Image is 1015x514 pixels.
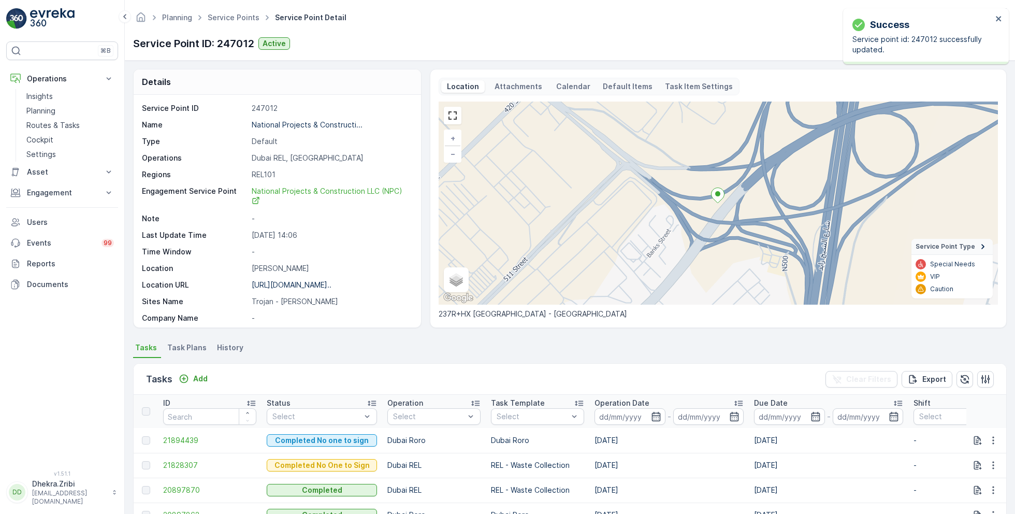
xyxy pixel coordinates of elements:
[451,134,455,142] span: +
[175,373,212,385] button: Add
[163,485,256,495] a: 20897870
[193,374,208,384] p: Add
[163,460,256,470] a: 21828307
[163,398,170,408] p: ID
[142,213,248,224] p: Note
[827,410,831,423] p: -
[749,453,908,478] td: [DATE]
[749,428,908,453] td: [DATE]
[870,18,909,32] p: Success
[445,268,468,291] a: Layers
[302,485,342,495] p: Completed
[393,411,465,422] p: Select
[252,263,410,274] p: [PERSON_NAME]
[258,37,290,50] button: Active
[167,342,207,353] span: Task Plans
[27,167,97,177] p: Asset
[252,187,402,206] span: National Projects & Construction LLC (NPC)
[100,47,111,55] p: ⌘B
[6,212,118,233] a: Users
[387,398,423,408] p: Operation
[142,461,150,469] div: Toggle Row Selected
[142,76,171,88] p: Details
[142,280,248,290] p: Location URL
[27,74,97,84] p: Operations
[142,263,248,274] p: Location
[387,485,481,495] p: Dubai REL
[22,89,118,104] a: Insights
[902,371,952,388] button: Export
[273,12,349,23] span: Service Point Detail
[668,410,671,423] p: -
[26,149,56,160] p: Settings
[914,435,1007,446] p: -
[451,149,456,158] span: −
[32,489,107,506] p: [EMAIL_ADDRESS][DOMAIN_NAME]
[26,135,53,145] p: Cockpit
[252,280,331,289] p: [URL][DOMAIN_NAME]..
[27,238,95,248] p: Events
[665,81,733,92] p: Task Item Settings
[919,411,991,422] p: Select
[252,186,410,207] a: National Projects & Construction LLC (NPC)
[556,81,590,92] p: Calendar
[252,247,410,257] p: -
[142,436,150,445] div: Toggle Row Selected
[142,186,248,207] p: Engagement Service Point
[142,313,248,323] p: Company Name
[491,460,584,470] p: REL - Waste Collection
[445,131,460,146] a: Zoom In
[441,291,475,305] a: Open this area in Google Maps (opens a new window)
[142,247,248,257] p: Time Window
[914,398,931,408] p: Shift
[142,153,248,163] p: Operations
[846,374,891,384] p: Clear Filters
[493,81,544,92] p: Attachments
[445,146,460,162] a: Zoom Out
[825,371,897,388] button: Clear Filters
[911,239,993,255] summary: Service Point Type
[833,408,904,425] input: dd/mm/yyyy
[603,81,653,92] p: Default Items
[267,434,377,447] button: Completed No one to sign
[6,479,118,506] button: DDDhekra.Zribi[EMAIL_ADDRESS][DOMAIN_NAME]
[27,188,97,198] p: Engagement
[439,309,998,319] p: 237R+HX [GEOGRAPHIC_DATA] - [GEOGRAPHIC_DATA]
[133,36,254,51] p: Service Point ID: 247012
[267,398,291,408] p: Status
[491,398,545,408] p: Task Template
[387,460,481,470] p: Dubai REL
[22,118,118,133] a: Routes & Tasks
[387,435,481,446] p: Dubai Roro
[142,230,248,240] p: Last Update Time
[6,182,118,203] button: Engagement
[142,169,248,180] p: Regions
[916,242,975,251] span: Service Point Type
[995,15,1003,24] button: close
[922,374,946,384] p: Export
[275,435,369,446] p: Completed No one to sign
[162,13,192,22] a: Planning
[30,8,75,29] img: logo_light-DOdMpM7g.png
[163,435,256,446] span: 21894439
[263,38,286,49] p: Active
[252,136,410,147] p: Default
[6,233,118,253] a: Events99
[142,120,248,130] p: Name
[163,408,256,425] input: Search
[252,213,410,224] p: -
[673,408,744,425] input: dd/mm/yyyy
[749,478,908,503] td: [DATE]
[6,470,118,477] span: v 1.51.1
[26,106,55,116] p: Planning
[27,279,114,290] p: Documents
[589,428,749,453] td: [DATE]
[26,91,53,102] p: Insights
[497,411,568,422] p: Select
[252,169,410,180] p: REL101
[930,285,953,293] p: Caution
[22,147,118,162] a: Settings
[445,81,481,92] p: Location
